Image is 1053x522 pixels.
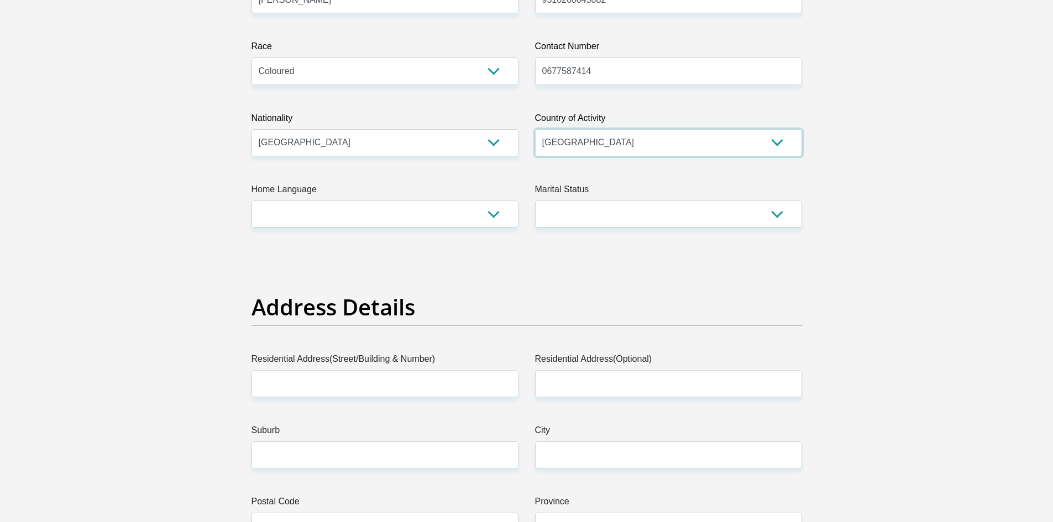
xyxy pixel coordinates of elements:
[252,183,518,201] label: Home Language
[252,112,518,129] label: Nationality
[535,352,802,370] label: Residential Address(Optional)
[252,424,518,441] label: Suburb
[535,370,802,397] input: Address line 2 (Optional)
[535,441,802,468] input: City
[252,441,518,468] input: Suburb
[535,495,802,513] label: Province
[535,424,802,441] label: City
[535,40,802,57] label: Contact Number
[252,294,802,320] h2: Address Details
[535,57,802,85] input: Contact Number
[252,370,518,397] input: Valid residential address
[535,183,802,201] label: Marital Status
[252,495,518,513] label: Postal Code
[535,112,802,129] label: Country of Activity
[252,40,518,57] label: Race
[252,352,518,370] label: Residential Address(Street/Building & Number)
